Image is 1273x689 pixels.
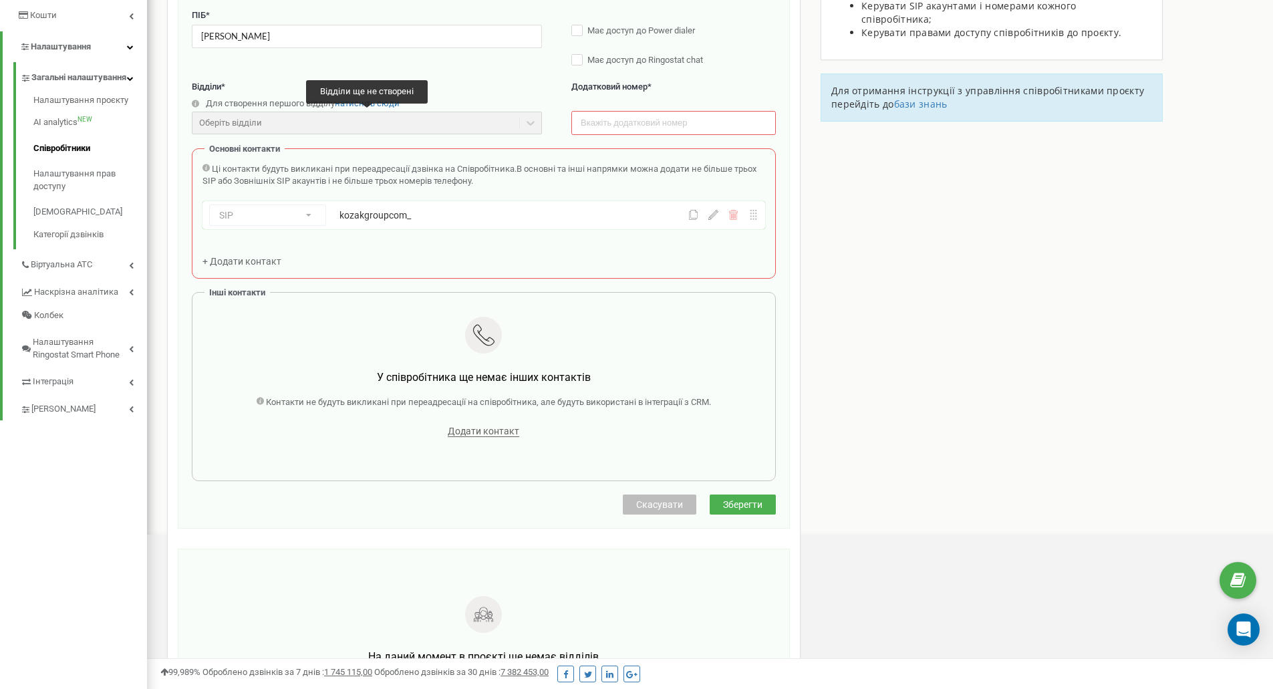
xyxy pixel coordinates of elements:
[339,209,619,222] div: kozakgroupcom_
[374,667,549,677] span: Оброблено дзвінків за 30 днів :
[571,111,776,134] input: Вкажіть додатковий номер
[202,201,765,229] div: SIPkozakgroupcom_
[448,426,519,437] span: Додати контакт
[33,136,147,162] a: Співробітники
[688,210,698,220] button: Скопіювати дані SIP акаунта
[206,98,335,108] span: Для створення першого відділу
[30,10,57,20] span: Кошти
[20,366,147,394] a: Інтеграція
[3,31,147,63] a: Налаштування
[20,394,147,421] a: [PERSON_NAME]
[192,10,206,20] span: ПІБ
[587,25,695,35] span: Має доступ до Power dialer
[587,55,703,65] span: Має доступ до Ringostat chat
[623,495,696,515] button: Скасувати
[710,495,776,515] button: Зберегти
[335,98,400,108] a: натисніть сюди
[33,94,147,110] a: Налаштування проєкту
[33,199,147,225] a: [DEMOGRAPHIC_DATA]
[831,84,1144,110] span: Для отримання інструкції з управління співробітниками проєкту перейдіть до
[368,650,599,663] span: На даний момент в проєкті ще немає відділів
[209,144,280,154] span: Основні контакти
[266,397,711,407] span: Контакти не будуть викликані при переадресації на співробітника, але будуть використані в інтегра...
[501,667,549,677] u: 7 382 453,00
[192,25,542,48] input: Введіть ПІБ
[861,26,1121,39] span: Керувати правами доступу співробітників до проєкту.
[723,499,762,510] span: Зберегти
[192,82,221,92] span: Відділи
[20,277,147,304] a: Наскрізна аналітика
[33,225,147,241] a: Категорії дзвінків
[1228,613,1260,646] div: Open Intercom Messenger
[202,667,372,677] span: Оброблено дзвінків за 7 днів :
[20,327,147,366] a: Налаштування Ringostat Smart Phone
[33,110,147,136] a: AI analyticsNEW
[202,256,281,267] span: + Додати контакт
[377,371,591,384] span: У співробітника ще немає інших контактів
[33,161,147,199] a: Налаштування прав доступу
[894,98,948,110] a: бази знань
[33,336,129,361] span: Налаштування Ringostat Smart Phone
[33,376,74,388] span: Інтеграція
[34,309,63,322] span: Колбек
[31,41,91,51] span: Налаштування
[209,287,265,297] span: Інші контакти
[636,499,683,510] span: Скасувати
[31,403,96,416] span: [PERSON_NAME]
[20,249,147,277] a: Віртуальна АТС
[20,304,147,327] a: Колбек
[20,62,147,90] a: Загальні налаштування
[212,164,517,174] span: Ці контакти будуть викликані при переадресації дзвінка на Співробітника.
[34,286,118,299] span: Наскрізна аналітика
[571,82,648,92] span: Додатковий номер
[31,72,126,84] span: Загальні налаштування
[160,667,200,677] span: 99,989%
[31,259,92,271] span: Віртуальна АТС
[324,667,372,677] u: 1 745 115,00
